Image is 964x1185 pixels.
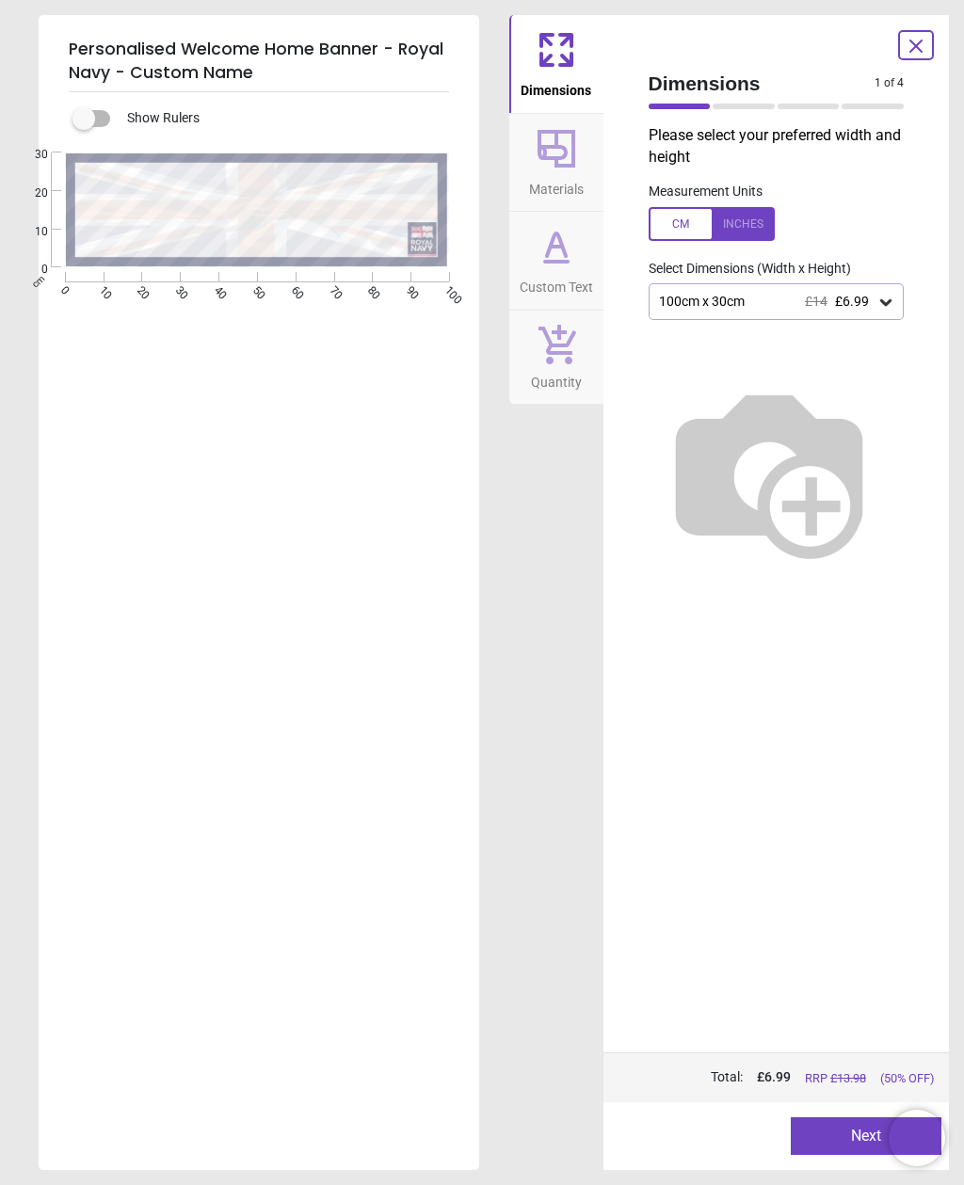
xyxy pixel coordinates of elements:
[805,1070,866,1087] span: RRP
[657,294,877,310] div: 100cm x 30cm
[509,114,603,212] button: Materials
[12,185,48,201] span: 20
[12,224,48,240] span: 10
[835,294,869,309] span: £6.99
[520,269,593,297] span: Custom Text
[880,1070,934,1087] span: (50% OFF)
[805,294,827,309] span: £14
[764,1069,791,1084] span: 6.99
[84,107,479,130] div: Show Rulers
[529,171,584,200] span: Materials
[30,273,47,290] span: cm
[509,311,603,405] button: Quantity
[830,1071,866,1085] span: £ 13.98
[757,1068,791,1087] span: £
[649,125,920,168] p: Please select your preferred width and height
[509,212,603,310] button: Custom Text
[649,183,763,201] label: Measurement Units
[12,147,48,163] span: 30
[889,1110,945,1166] iframe: Brevo live chat
[647,1068,935,1087] div: Total:
[634,260,851,279] label: Select Dimensions (Width x Height)
[649,70,876,97] span: Dimensions
[521,72,591,101] span: Dimensions
[649,350,890,591] img: Helper for size comparison
[12,262,48,278] span: 0
[509,15,603,113] button: Dimensions
[875,75,904,91] span: 1 of 4
[791,1117,941,1155] button: Next
[69,30,449,92] h5: Personalised Welcome Home Banner - Royal Navy - Custom Name
[531,364,582,392] span: Quantity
